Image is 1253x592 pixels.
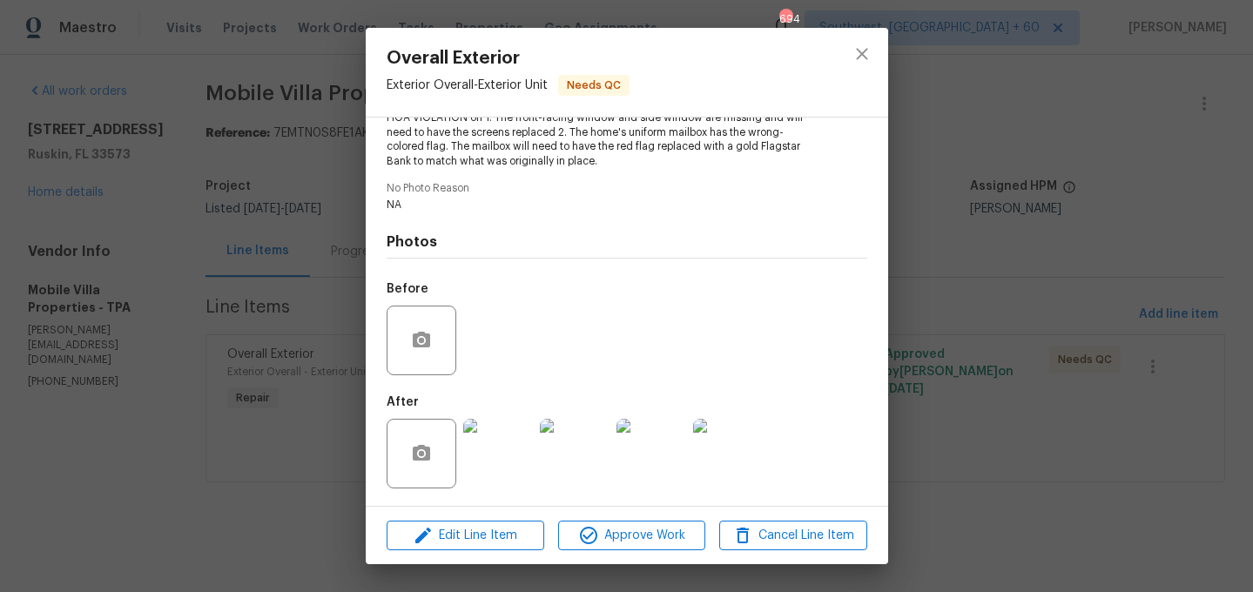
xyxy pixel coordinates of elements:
[387,79,548,91] span: Exterior Overall - Exterior Unit
[560,77,628,94] span: Needs QC
[387,198,819,212] span: NA
[724,525,861,547] span: Cancel Line Item
[719,521,866,551] button: Cancel Line Item
[387,183,867,194] span: No Photo Reason
[387,111,819,169] span: HOA VIOLATION on 1. The front-facing window and side window are missing and will need to have the...
[841,33,883,75] button: close
[392,525,539,547] span: Edit Line Item
[387,396,419,408] h5: After
[563,525,700,547] span: Approve Work
[387,283,428,295] h5: Before
[387,49,630,68] span: Overall Exterior
[779,10,792,28] div: 694
[387,521,544,551] button: Edit Line Item
[558,521,705,551] button: Approve Work
[387,233,867,251] h4: Photos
